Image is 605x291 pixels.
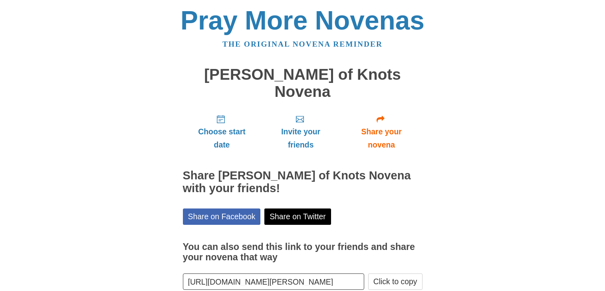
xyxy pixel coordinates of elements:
[222,40,383,48] a: The original novena reminder
[183,169,423,195] h2: Share [PERSON_NAME] of Knots Novena with your friends!
[183,208,261,225] a: Share on Facebook
[368,273,423,290] button: Click to copy
[269,125,332,151] span: Invite your friends
[341,108,423,155] a: Share your novena
[183,242,423,262] h3: You can also send this link to your friends and share your novena that way
[181,6,424,35] a: Pray More Novenas
[183,66,423,100] h1: [PERSON_NAME] of Knots Novena
[191,125,253,151] span: Choose start date
[183,108,261,155] a: Choose start date
[261,108,340,155] a: Invite your friends
[349,125,415,151] span: Share your novena
[264,208,331,225] a: Share on Twitter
